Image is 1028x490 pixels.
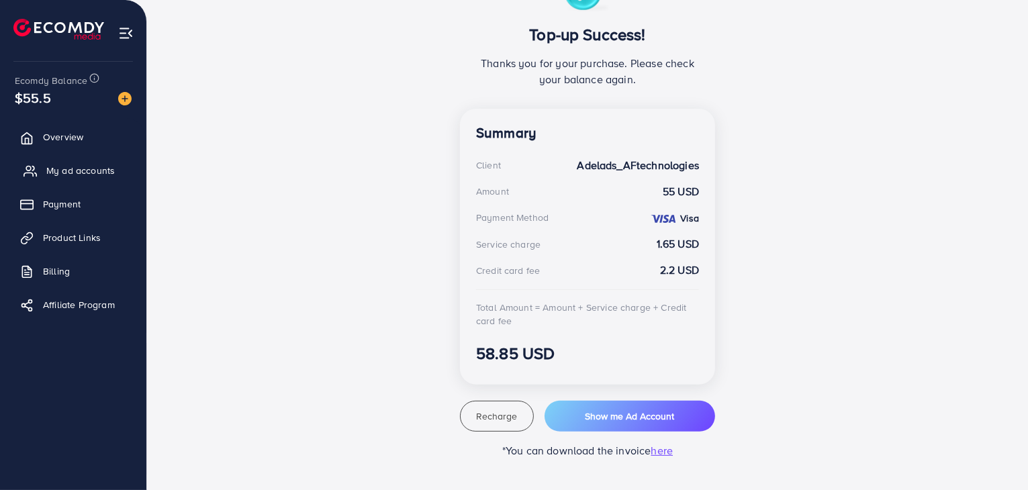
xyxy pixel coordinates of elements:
[13,19,104,40] img: logo
[46,164,115,177] span: My ad accounts
[10,224,136,251] a: Product Links
[650,213,677,224] img: credit
[15,74,87,87] span: Ecomdy Balance
[476,185,509,198] div: Amount
[10,291,136,318] a: Affiliate Program
[43,197,81,211] span: Payment
[476,264,540,277] div: Credit card fee
[476,301,699,328] div: Total Amount = Amount + Service charge + Credit card fee
[10,157,136,184] a: My ad accounts
[460,401,534,432] button: Recharge
[476,25,699,44] h3: Top-up Success!
[10,191,136,217] a: Payment
[43,298,115,311] span: Affiliate Program
[460,442,715,458] p: *You can download the invoice
[476,211,549,224] div: Payment Method
[476,158,501,172] div: Client
[476,238,541,251] div: Service charge
[545,401,715,432] button: Show me Ad Account
[10,258,136,285] a: Billing
[12,82,53,114] span: $55.5
[118,26,134,41] img: menu
[657,236,699,252] strong: 1.65 USD
[476,409,517,423] span: Recharge
[971,430,1018,480] iframe: Chat
[43,130,83,144] span: Overview
[651,443,673,458] span: here
[118,92,132,105] img: image
[43,264,70,278] span: Billing
[577,158,699,173] strong: Adelads_AFtechnologies
[10,124,136,150] a: Overview
[43,231,101,244] span: Product Links
[476,344,699,363] h3: 58.85 USD
[476,55,699,87] p: Thanks you for your purchase. Please check your balance again.
[585,409,674,423] span: Show me Ad Account
[660,262,699,278] strong: 2.2 USD
[663,184,699,199] strong: 55 USD
[680,211,699,225] strong: Visa
[476,125,699,142] h4: Summary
